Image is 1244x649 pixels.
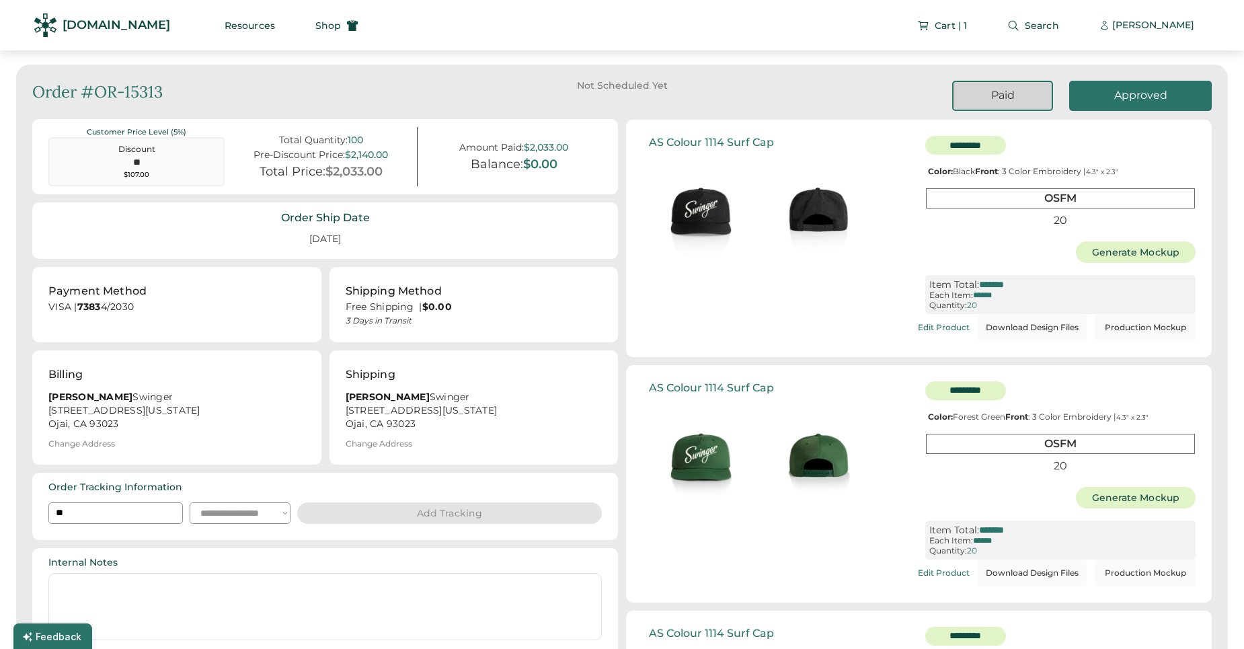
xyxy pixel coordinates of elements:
div: Internal Notes [48,556,118,570]
div: Quantity: [929,546,967,556]
div: AS Colour 1114 Surf Cap [649,627,774,640]
button: Add Tracking [297,502,602,524]
div: Item Total: [929,525,979,536]
div: AS Colour 1114 Surf Cap [649,381,774,394]
div: Amount Paid: [459,142,524,153]
button: Download Design Files [978,560,1087,586]
button: Generate Mockup [1076,241,1196,263]
div: 100 [348,135,363,146]
div: 3 Days in Transit [346,315,602,326]
div: 20 [926,211,1196,229]
img: generate-image [642,399,760,517]
button: Download Design Files [978,314,1087,341]
button: Production Mockup [1095,314,1196,341]
div: 20 [967,301,977,310]
strong: [PERSON_NAME] [346,391,430,403]
strong: Front [1005,412,1028,422]
button: Resources [208,12,291,39]
div: Change Address [346,439,412,449]
div: Item Total: [929,279,979,291]
div: Each Item: [929,291,973,300]
div: Forest Green : 3 Color Embroidery | [925,412,1196,422]
button: Cart | 1 [901,12,983,39]
div: Free Shipping | [346,301,602,314]
div: [DOMAIN_NAME] [63,17,170,34]
button: Shop [299,12,375,39]
div: $2,033.00 [325,165,383,180]
iframe: Front Chat [1180,588,1238,646]
div: OSFM [926,188,1196,208]
font: 4.3" x 2.3" [1086,167,1118,176]
div: $2,033.00 [524,142,568,153]
div: Total Quantity: [279,135,348,146]
strong: Color: [928,412,953,422]
div: Payment Method [48,283,147,299]
img: generate-image [760,399,878,517]
div: Not Scheduled Yet [538,81,706,90]
div: [DATE] [293,227,357,252]
div: Shipping Method [346,283,442,299]
div: Swinger [STREET_ADDRESS][US_STATE] Ojai, CA 93023 [48,391,305,431]
div: [PERSON_NAME] [1112,19,1194,32]
button: Generate Mockup [1076,487,1196,508]
img: generate-image [760,154,878,272]
div: VISA | 4/2030 [48,301,305,317]
button: Production Mockup [1095,560,1196,586]
div: Billing [48,367,83,383]
div: 20 [926,457,1196,475]
strong: [PERSON_NAME] [48,391,132,403]
div: Total Price: [260,165,325,180]
strong: $0.00 [422,301,452,313]
div: Discount [58,144,215,155]
img: generate-image [642,154,760,272]
div: Swinger [STREET_ADDRESS][US_STATE] Ojai, CA 93023 [346,391,602,431]
div: Edit Product [918,568,970,578]
button: Search [991,12,1075,39]
div: OSFM [926,434,1196,453]
div: $2,140.00 [345,149,388,161]
span: Cart | 1 [935,21,967,30]
div: Shipping [346,367,395,383]
div: Order #OR-15313 [32,81,163,104]
div: Customer Price Level (5%) [48,127,225,137]
strong: 7383 [77,301,101,313]
strong: Color: [928,166,953,176]
strong: Front [975,166,998,176]
div: Order Tracking Information [48,481,182,494]
div: Pre-Discount Price: [254,149,345,161]
div: Quantity: [929,301,967,310]
div: $107.00 [58,170,215,180]
div: Approved [1085,88,1196,103]
div: Each Item: [929,536,973,545]
font: 4.3" x 2.3" [1116,413,1149,422]
div: Balance: [471,157,523,172]
span: Search [1025,21,1059,30]
div: Change Address [48,439,115,449]
div: Paid [970,88,1036,103]
div: Order Ship Date [281,211,370,225]
div: AS Colour 1114 Surf Cap [649,136,774,149]
div: $0.00 [523,157,557,172]
span: Shop [315,21,341,30]
div: 20 [967,546,977,556]
div: Edit Product [918,323,970,332]
div: Black : 3 Color Embroidery | [925,167,1196,176]
img: Rendered Logo - Screens [34,13,57,37]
